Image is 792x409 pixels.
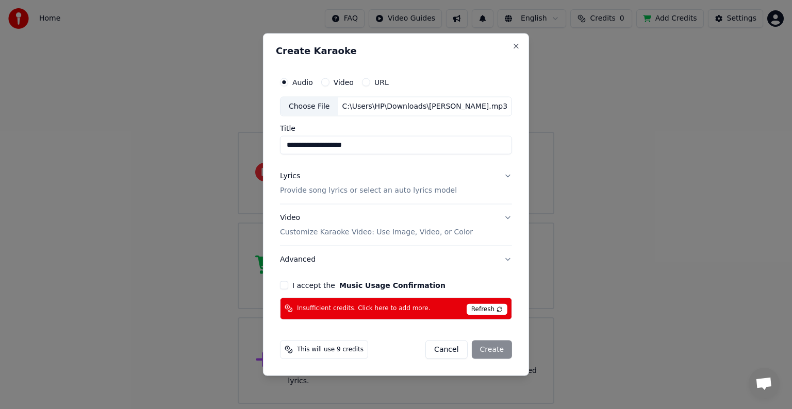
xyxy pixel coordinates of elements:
[280,246,512,272] button: Advanced
[339,281,445,288] button: I accept the
[374,79,389,86] label: URL
[280,213,473,237] div: Video
[280,163,512,204] button: LyricsProvide song lyrics or select an auto lyrics model
[280,185,457,196] p: Provide song lyrics or select an auto lyrics model
[276,46,516,56] h2: Create Karaoke
[280,171,300,181] div: Lyrics
[297,304,431,313] span: Insufficient credits. Click here to add more.
[334,79,354,86] label: Video
[280,97,338,116] div: Choose File
[280,204,512,246] button: VideoCustomize Karaoke Video: Use Image, Video, or Color
[292,79,313,86] label: Audio
[467,303,507,315] span: Refresh
[338,101,511,112] div: C:\Users\HP\Downloads\[PERSON_NAME].mp3
[280,125,512,132] label: Title
[280,227,473,237] p: Customize Karaoke Video: Use Image, Video, or Color
[292,281,445,288] label: I accept the
[297,345,364,353] span: This will use 9 credits
[425,340,467,359] button: Cancel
